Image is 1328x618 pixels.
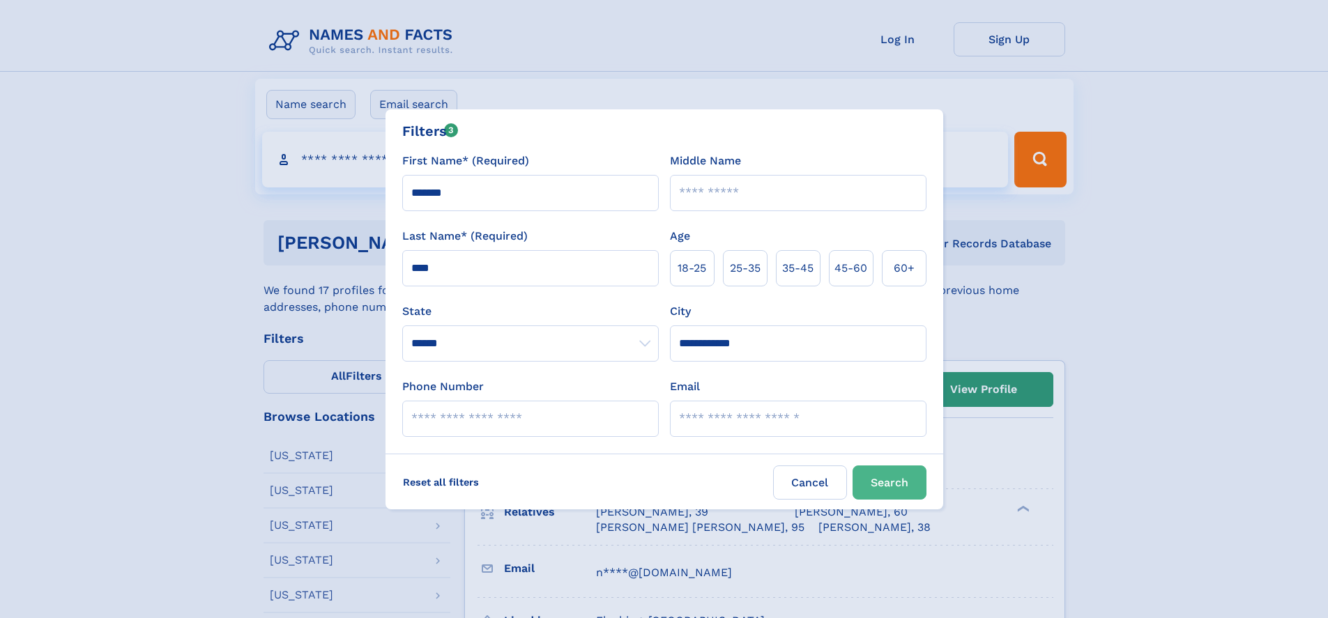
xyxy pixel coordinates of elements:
[402,121,459,141] div: Filters
[402,303,659,320] label: State
[670,153,741,169] label: Middle Name
[394,465,488,499] label: Reset all filters
[773,465,847,500] label: Cancel
[853,465,926,500] button: Search
[730,260,761,277] span: 25‑35
[670,303,691,320] label: City
[670,378,700,395] label: Email
[894,260,915,277] span: 60+
[678,260,706,277] span: 18‑25
[402,378,484,395] label: Phone Number
[782,260,814,277] span: 35‑45
[670,228,690,245] label: Age
[402,228,528,245] label: Last Name* (Required)
[834,260,867,277] span: 45‑60
[402,153,529,169] label: First Name* (Required)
